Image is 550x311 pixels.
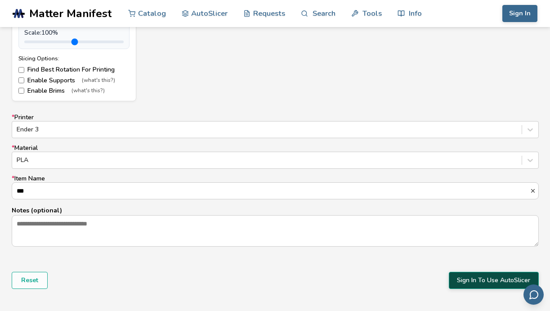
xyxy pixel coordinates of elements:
input: Enable Supports(what's this?) [18,77,24,83]
label: Printer [12,114,539,138]
button: Send feedback via email [523,284,544,305]
p: Notes (optional) [12,206,539,215]
textarea: Notes (optional) [12,216,538,246]
label: Material [12,144,539,169]
label: Enable Supports [18,77,130,84]
span: (what's this?) [82,77,115,84]
input: Enable Brims(what's this?) [18,88,24,94]
input: *Item Name [12,183,530,199]
div: Slicing Options: [18,55,130,62]
input: Find Best Rotation For Printing [18,67,24,73]
label: Item Name [12,175,539,199]
button: *Item Name [530,188,538,194]
span: Scale: 100 % [24,29,58,36]
span: (what's this?) [72,88,105,94]
label: Find Best Rotation For Printing [18,66,130,73]
span: Matter Manifest [29,7,112,20]
button: Sign In To Use AutoSlicer [449,272,539,289]
button: Sign In [502,5,537,22]
button: Reset [12,272,48,289]
label: Enable Brims [18,87,130,95]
